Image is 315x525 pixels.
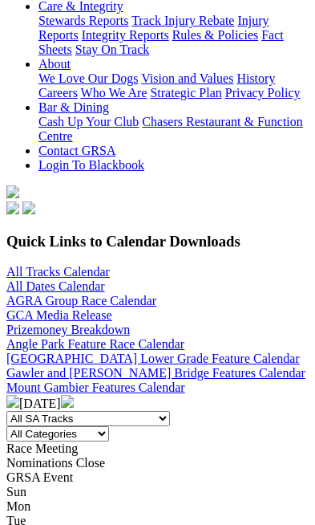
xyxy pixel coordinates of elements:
[38,14,269,42] a: Injury Reports
[6,485,309,499] div: Sun
[6,337,184,351] a: Angle Park Feature Race Calendar
[38,100,109,114] a: Bar & Dining
[6,395,19,408] img: chevron-left-pager-white.svg
[6,395,309,411] div: [DATE]
[6,279,105,293] a: All Dates Calendar
[22,201,35,214] img: twitter.svg
[61,395,74,408] img: chevron-right-pager-white.svg
[38,14,309,57] div: Care & Integrity
[6,185,19,198] img: logo-grsa-white.png
[38,115,139,128] a: Cash Up Your Club
[6,294,156,307] a: AGRA Group Race Calendar
[6,456,309,470] div: Nominations Close
[150,86,221,100] a: Strategic Plan
[6,499,309,514] div: Mon
[75,43,149,56] a: Stay On Track
[38,158,144,172] a: Login To Blackbook
[38,86,78,100] a: Careers
[6,201,19,214] img: facebook.svg
[6,366,305,380] a: Gawler and [PERSON_NAME] Bridge Features Calendar
[82,28,169,42] a: Integrity Reports
[6,352,300,365] a: [GEOGRAPHIC_DATA] Lower Grade Feature Calendar
[131,14,234,27] a: Track Injury Rebate
[38,71,309,100] div: About
[81,86,147,100] a: Who We Are
[38,144,115,157] a: Contact GRSA
[6,265,110,279] a: All Tracks Calendar
[6,233,309,250] h3: Quick Links to Calendar Downloads
[38,71,138,85] a: We Love Our Dogs
[38,14,128,27] a: Stewards Reports
[172,28,259,42] a: Rules & Policies
[6,470,309,485] div: GRSA Event
[236,71,275,85] a: History
[6,308,112,322] a: GCA Media Release
[38,28,284,56] a: Fact Sheets
[6,442,309,456] div: Race Meeting
[6,323,130,336] a: Prizemoney Breakdown
[38,115,309,144] div: Bar & Dining
[141,71,233,85] a: Vision and Values
[6,381,185,394] a: Mount Gambier Features Calendar
[38,115,303,143] a: Chasers Restaurant & Function Centre
[225,86,301,100] a: Privacy Policy
[38,57,71,71] a: About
